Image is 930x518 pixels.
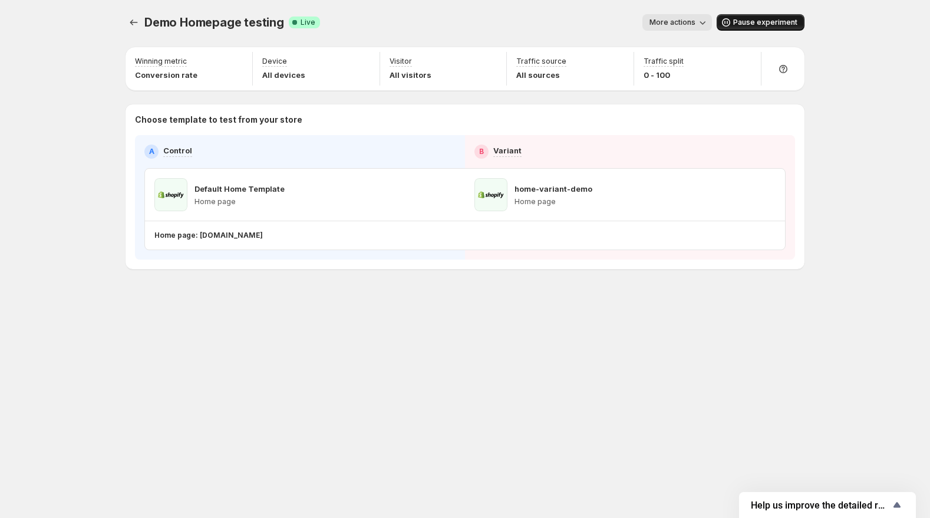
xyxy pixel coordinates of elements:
[493,145,522,156] p: Variant
[301,18,315,27] span: Live
[154,231,263,240] p: Home page: [DOMAIN_NAME]
[717,14,804,31] button: Pause experiment
[515,183,592,195] p: home-variant-demo
[194,197,285,206] p: Home page
[194,183,285,195] p: Default Home Template
[479,147,484,156] h2: B
[149,147,154,156] h2: A
[390,57,412,66] p: Visitor
[644,57,684,66] p: Traffic split
[733,18,797,27] span: Pause experiment
[516,69,566,81] p: All sources
[751,498,904,512] button: Show survey - Help us improve the detailed report for A/B campaigns
[751,500,890,511] span: Help us improve the detailed report for A/B campaigns
[135,114,795,126] p: Choose template to test from your store
[642,14,712,31] button: More actions
[144,15,284,29] span: Demo Homepage testing
[262,69,305,81] p: All devices
[390,69,431,81] p: All visitors
[516,57,566,66] p: Traffic source
[474,178,507,211] img: home-variant-demo
[644,69,684,81] p: 0 - 100
[163,145,192,156] p: Control
[515,197,592,206] p: Home page
[126,14,142,31] button: Experiments
[262,57,287,66] p: Device
[135,69,197,81] p: Conversion rate
[649,18,695,27] span: More actions
[154,178,187,211] img: Default Home Template
[135,57,187,66] p: Winning metric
